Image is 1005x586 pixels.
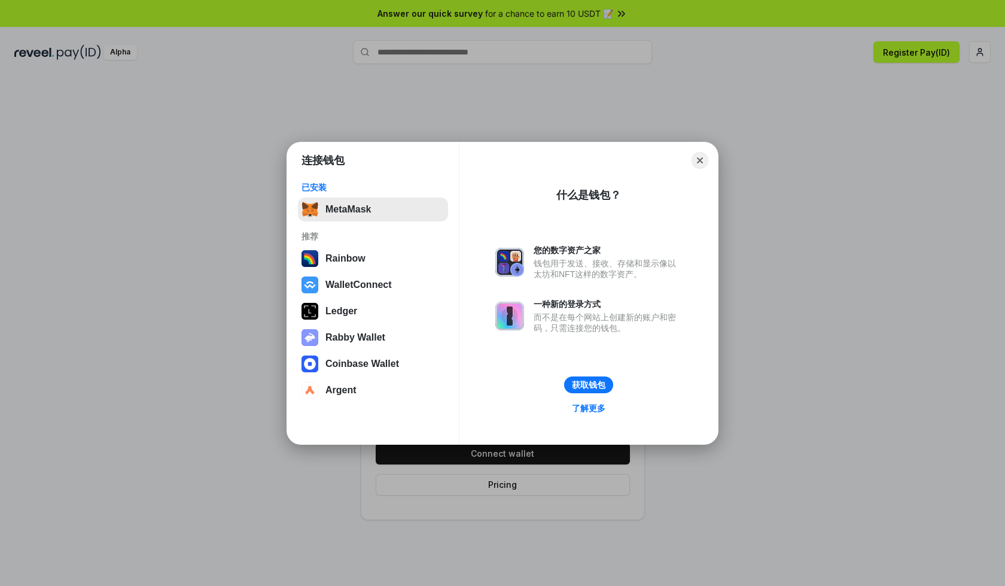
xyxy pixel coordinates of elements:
[325,280,392,290] div: WalletConnect
[301,250,318,267] img: svg+xml,%3Csvg%20width%3D%22120%22%20height%3D%22120%22%20viewBox%3D%220%200%20120%20120%22%20fil...
[325,359,399,369] div: Coinbase Wallet
[298,326,448,350] button: Rabby Wallet
[556,188,621,202] div: 什么是钱包？
[564,377,613,393] button: 获取钱包
[298,247,448,271] button: Rainbow
[301,277,318,293] img: svg+xml,%3Csvg%20width%3D%2228%22%20height%3D%2228%22%20viewBox%3D%220%200%2028%2028%22%20fill%3D...
[301,303,318,320] img: svg+xml,%3Csvg%20xmlns%3D%22http%3A%2F%2Fwww.w3.org%2F2000%2Fsvg%22%20width%3D%2228%22%20height%3...
[325,306,357,317] div: Ledger
[495,302,524,330] img: svg+xml,%3Csvg%20xmlns%3D%22http%3A%2F%2Fwww.w3.org%2F2000%2Fsvg%22%20fill%3D%22none%22%20viewBox...
[298,299,448,323] button: Ledger
[572,379,605,390] div: 获取钱包
[301,356,318,372] img: svg+xml,%3Csvg%20width%3D%2228%22%20height%3D%2228%22%20viewBox%3D%220%200%2028%2028%22%20fill%3D...
[325,204,371,215] div: MetaMask
[301,231,444,242] div: 推荐
[301,153,345,168] h1: 连接钱包
[325,332,385,343] div: Rabby Wallet
[692,152,708,169] button: Close
[298,378,448,402] button: Argent
[495,248,524,277] img: svg+xml,%3Csvg%20xmlns%3D%22http%3A%2F%2Fwww.w3.org%2F2000%2Fsvg%22%20fill%3D%22none%22%20viewBox...
[301,329,318,346] img: svg+xml,%3Csvg%20xmlns%3D%22http%3A%2F%2Fwww.w3.org%2F2000%2Fsvg%22%20fill%3D%22none%22%20viewBox...
[325,253,366,264] div: Rainbow
[301,201,318,218] img: svg+xml,%3Csvg%20fill%3D%22none%22%20height%3D%2233%22%20viewBox%3D%220%200%2035%2033%22%20width%...
[534,258,682,280] div: 钱包用于发送、接收、存储和显示像以太坊和NFT这样的数字资产。
[298,352,448,376] button: Coinbase Wallet
[301,382,318,399] img: svg+xml,%3Csvg%20width%3D%2228%22%20height%3D%2228%22%20viewBox%3D%220%200%2028%2028%22%20fill%3D...
[534,245,682,256] div: 您的数字资产之家
[298,198,448,221] button: MetaMask
[534,312,682,333] div: 而不是在每个网站上创建新的账户和密码，只需连接您的钱包。
[572,403,605,414] div: 了解更多
[298,273,448,297] button: WalletConnect
[325,385,357,396] div: Argent
[565,400,613,416] a: 了解更多
[301,182,444,193] div: 已安装
[534,299,682,309] div: 一种新的登录方式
